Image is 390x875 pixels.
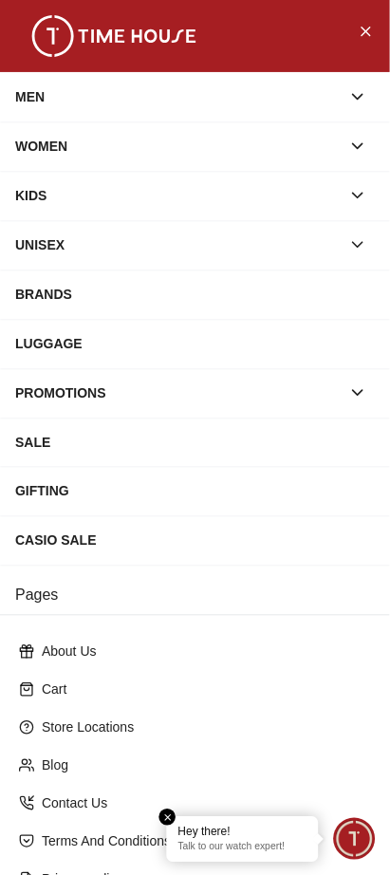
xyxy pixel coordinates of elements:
p: Blog [42,756,363,775]
div: SALE [15,425,375,459]
p: Talk to our watch expert! [178,842,307,855]
div: MEN [15,80,341,114]
p: Terms And Conditions [42,832,363,851]
div: Hey there! [178,825,307,840]
div: WOMEN [15,129,341,163]
div: UNISEX [15,228,341,262]
img: ... [19,15,209,57]
div: Chat Widget [334,819,376,861]
div: LUGGAGE [15,326,375,361]
div: BRANDS [15,277,375,311]
p: Cart [42,680,363,699]
div: KIDS [15,178,341,213]
p: About Us [42,642,363,661]
p: Store Locations [42,718,363,737]
p: Contact Us [42,794,363,813]
div: CASIO SALE [15,524,375,558]
button: Close Menu [350,15,381,46]
div: GIFTING [15,475,375,509]
em: Close tooltip [159,810,176,827]
div: PROMOTIONS [15,376,341,410]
